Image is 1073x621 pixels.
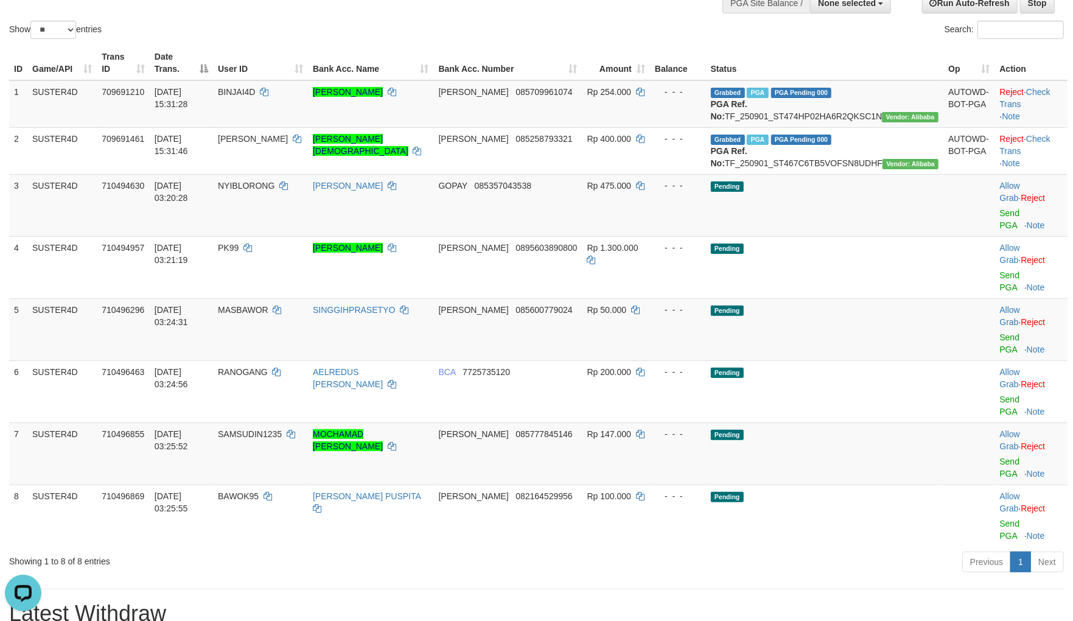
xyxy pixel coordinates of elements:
a: Reject [1000,87,1024,97]
a: [PERSON_NAME] [313,87,383,97]
a: Send PGA [1000,395,1020,416]
a: Check Trans [1000,134,1050,156]
span: Copy 085777845146 to clipboard [516,429,572,439]
span: NYIBLORONG [218,181,274,191]
span: [PERSON_NAME] [439,491,509,501]
a: Previous [962,552,1011,572]
span: [DATE] 03:20:28 [155,181,188,203]
a: Next [1030,552,1064,572]
span: Rp 475.000 [587,181,631,191]
a: Note [1027,531,1045,541]
a: Send PGA [1000,519,1020,541]
span: [PERSON_NAME] [439,134,509,144]
input: Search: [977,21,1064,39]
span: 709691210 [102,87,144,97]
span: Pending [711,244,744,254]
span: PGA Pending [771,88,832,98]
td: AUTOWD-BOT-PGA [943,127,994,174]
a: Send PGA [1000,208,1020,230]
th: Amount: activate to sort column ascending [582,46,650,80]
span: PK99 [218,243,239,253]
a: Reject [1021,193,1046,203]
span: [DATE] 03:25:52 [155,429,188,451]
a: Reject [1021,317,1046,327]
span: MASBAWOR [218,305,268,315]
th: Balance [650,46,706,80]
a: Note [1027,407,1045,416]
td: SUSTER4D [27,127,97,174]
td: 7 [9,423,27,485]
span: BINJAI4D [218,87,255,97]
button: Open LiveChat chat widget [5,5,41,41]
span: · [1000,367,1021,389]
a: Allow Grab [1000,181,1020,203]
span: Copy 7725735120 to clipboard [463,367,510,377]
div: - - - [655,304,701,316]
span: [DATE] 03:24:31 [155,305,188,327]
span: · [1000,429,1021,451]
span: 710496855 [102,429,144,439]
td: 8 [9,485,27,547]
span: [DATE] 15:31:28 [155,87,188,109]
td: · [995,485,1068,547]
span: Copy 082164529956 to clipboard [516,491,572,501]
span: 710494957 [102,243,144,253]
td: · [995,423,1068,485]
span: [DATE] 03:24:56 [155,367,188,389]
td: 4 [9,236,27,298]
td: · · [995,80,1068,128]
span: 710494630 [102,181,144,191]
span: Rp 1.300.000 [587,243,638,253]
a: Reject [1021,255,1046,265]
span: · [1000,243,1021,265]
span: BCA [439,367,456,377]
a: Send PGA [1000,270,1020,292]
th: Bank Acc. Number: activate to sort column ascending [434,46,582,80]
td: 5 [9,298,27,360]
a: Send PGA [1000,457,1020,479]
td: TF_250901_ST467C6TB5VOFSN8UDHF [706,127,944,174]
span: Grabbed [711,88,745,98]
a: Reject [1021,441,1046,451]
a: Allow Grab [1000,491,1020,513]
td: SUSTER4D [27,298,97,360]
span: · [1000,181,1021,203]
span: RANOGANG [218,367,268,377]
a: [PERSON_NAME][DEMOGRAPHIC_DATA] [313,134,408,156]
a: Note [1002,158,1020,168]
span: [DATE] 03:21:19 [155,243,188,265]
div: - - - [655,366,701,378]
span: Marked by awztoto [747,88,768,98]
label: Show entries [9,21,102,39]
span: SAMSUDIN1235 [218,429,282,439]
a: Reject [1000,134,1024,144]
span: Pending [711,181,744,192]
td: · [995,360,1068,423]
span: Copy 085709961074 to clipboard [516,87,572,97]
td: · [995,236,1068,298]
div: - - - [655,86,701,98]
div: - - - [655,242,701,254]
a: Send PGA [1000,332,1020,354]
span: [PERSON_NAME] [439,429,509,439]
a: AELREDUS [PERSON_NAME] [313,367,383,389]
span: Grabbed [711,135,745,145]
span: [PERSON_NAME] [439,243,509,253]
select: Showentries [30,21,76,39]
th: Op: activate to sort column ascending [943,46,994,80]
b: PGA Ref. No: [711,146,747,168]
a: Reject [1021,503,1046,513]
td: SUSTER4D [27,174,97,236]
span: Pending [711,492,744,502]
td: SUSTER4D [27,360,97,423]
span: Rp 100.000 [587,491,631,501]
div: - - - [655,490,701,502]
span: · [1000,491,1021,513]
span: PGA Pending [771,135,832,145]
span: Vendor URL: https://settle4.1velocity.biz [882,112,938,122]
a: Note [1027,345,1045,354]
a: Note [1027,282,1045,292]
a: MOCHAMAD [PERSON_NAME] [313,429,383,451]
div: - - - [655,428,701,440]
th: Game/API: activate to sort column ascending [27,46,97,80]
